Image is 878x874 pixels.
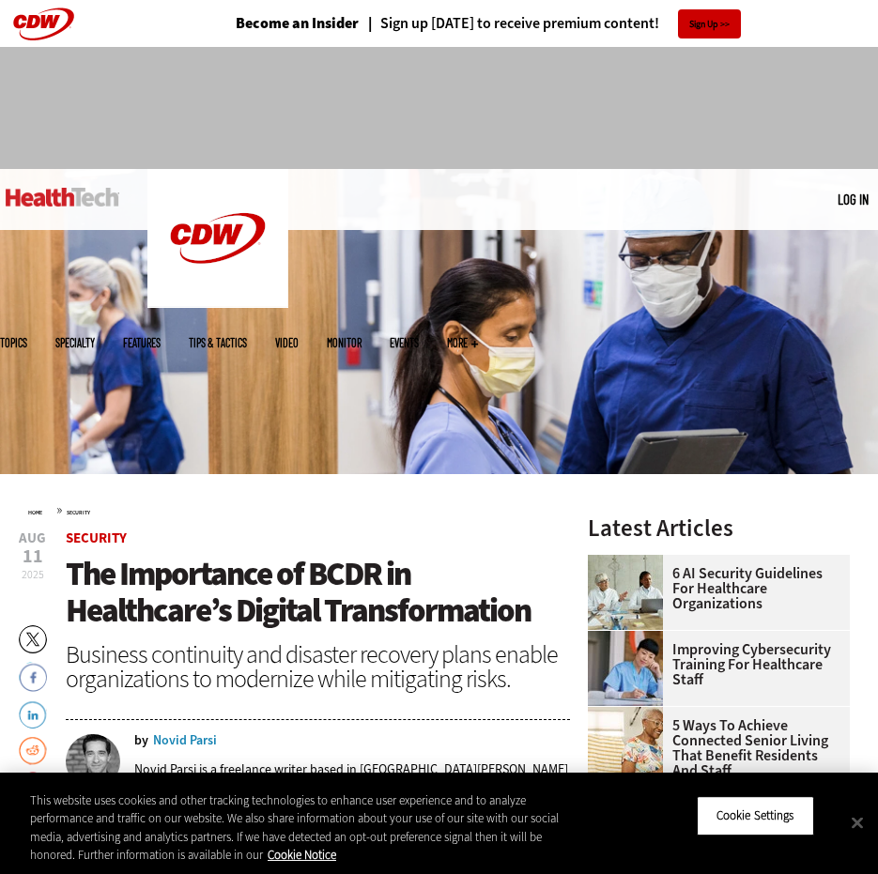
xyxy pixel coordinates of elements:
button: Cookie Settings [697,796,814,836]
a: Networking Solutions for Senior Living [588,707,672,722]
p: Novid Parsi is a freelance writer based in [GEOGRAPHIC_DATA][PERSON_NAME] who covers a wide range... [134,760,570,796]
span: Specialty [55,337,95,348]
button: Close [837,802,878,843]
a: Events [390,337,419,348]
img: Home [6,188,119,207]
a: CDW [147,293,288,313]
h3: Latest Articles [588,516,850,540]
a: MonITor [327,337,362,348]
a: Security [67,509,90,516]
a: Video [275,337,299,348]
a: Sign up [DATE] to receive premium content! [359,16,659,31]
a: Tips & Tactics [189,337,247,348]
span: More [447,337,478,348]
a: Features [123,337,161,348]
span: Aug [19,531,46,545]
span: by [134,734,148,747]
a: Become an Insider [236,16,359,31]
span: The Importance of BCDR in Healthcare’s Digital Transformation [66,552,531,632]
a: 5 Ways to Achieve Connected Senior Living That Benefit Residents and Staff [588,718,839,778]
span: 11 [19,547,46,566]
img: Home [147,169,288,308]
img: Doctors meeting in the office [588,555,663,630]
img: nurse studying on computer [588,631,663,706]
a: Security [66,529,127,547]
iframe: advertisement [98,66,781,150]
a: Sign Up [678,9,741,38]
div: » [28,502,570,517]
span: 2025 [22,567,44,582]
a: Doctors meeting in the office [588,555,672,570]
a: nurse studying on computer [588,631,672,646]
a: Log in [838,191,869,207]
a: Home [28,509,42,516]
div: User menu [838,190,869,209]
div: Business continuity and disaster recovery plans enable organizations to modernize while mitigatin... [66,642,570,691]
img: Networking Solutions for Senior Living [588,707,663,782]
a: Improving Cybersecurity Training for Healthcare Staff [588,642,839,687]
div: This website uses cookies and other tracking technologies to enhance user experience and to analy... [30,791,574,865]
a: More information about your privacy [268,847,336,863]
img: Novid Parsi [66,734,120,789]
a: 6 AI Security Guidelines for Healthcare Organizations [588,566,839,611]
a: Novid Parsi [153,734,217,747]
